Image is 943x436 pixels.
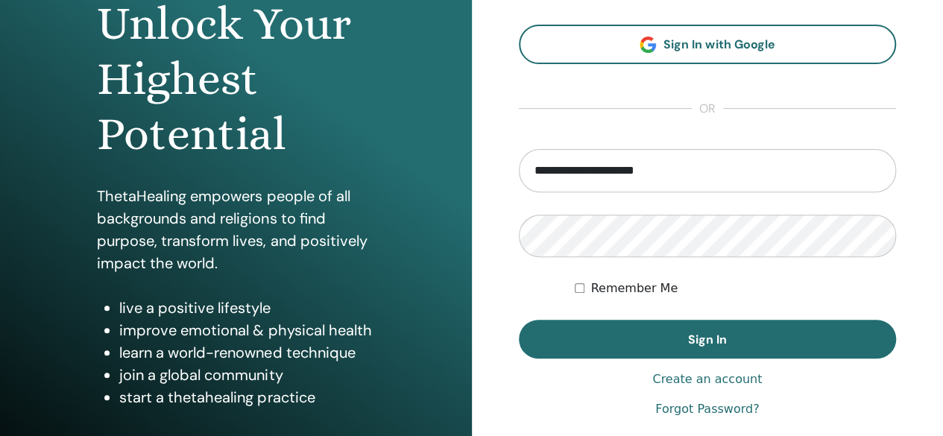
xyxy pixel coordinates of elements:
[655,400,759,418] a: Forgot Password?
[119,297,374,319] li: live a positive lifestyle
[97,185,374,274] p: ThetaHealing empowers people of all backgrounds and religions to find purpose, transform lives, a...
[652,370,762,388] a: Create an account
[663,37,775,52] span: Sign In with Google
[119,341,374,364] li: learn a world-renowned technique
[519,320,897,358] button: Sign In
[575,279,896,297] div: Keep me authenticated indefinitely or until I manually logout
[119,364,374,386] li: join a global community
[519,25,897,64] a: Sign In with Google
[119,386,374,408] li: start a thetahealing practice
[119,319,374,341] li: improve emotional & physical health
[692,100,723,118] span: or
[688,332,727,347] span: Sign In
[590,279,678,297] label: Remember Me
